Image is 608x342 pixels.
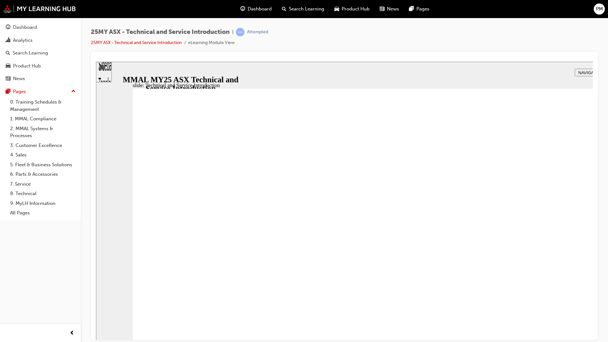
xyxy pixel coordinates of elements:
span: news-icon [380,5,384,13]
span: prev-icon [70,329,74,337]
a: 7. Service [8,179,78,189]
a: 8. Technical [8,189,78,199]
span: Dashboard [248,5,272,13]
span: Pages [416,5,429,13]
span: PM [596,5,603,13]
span: 25MY ASX - Technical and Service Introduction [91,28,230,36]
span: car-icon [6,63,10,69]
span: up-icon [71,87,76,96]
span: search-icon [6,50,10,56]
span: learningRecordVerb_ATTEMPT-icon [236,28,244,36]
a: 25MY ASX - Technical and Service Introduction [91,40,182,45]
a: pages-iconPages [404,3,434,16]
a: News [3,73,78,85]
div: Attempted [247,29,268,35]
a: 9. MyLH Information [8,199,78,208]
span: guage-icon [240,5,245,13]
span: search-icon [282,5,286,13]
div: Dashboard [13,24,37,31]
span: NAVIGATION TIPS [482,9,518,13]
button: NAVIGATION TIPS [479,7,522,15]
li: eLearning Module View [188,39,235,47]
a: Search Learning [3,47,78,59]
img: mmal [3,5,76,13]
span: News [387,5,399,13]
a: All Pages [8,208,78,218]
span: Product Hub [342,5,370,13]
a: 3. Customer Excellence [8,141,78,150]
button: Pages [3,86,78,98]
a: car-iconProduct Hub [329,3,375,16]
span: Search Learning [289,5,324,13]
span: car-icon [334,5,339,13]
button: PM [594,3,605,15]
span: | [232,28,233,36]
a: 5. Fleet & Business Solutions [8,160,78,170]
a: Product Hub [3,60,78,72]
a: Dashboard [3,22,78,33]
a: guage-iconDashboard [235,3,277,16]
span: news-icon [6,76,10,82]
a: 0. Training Schedules & Management [8,97,78,114]
div: Pages [13,88,26,95]
span: pages-icon [6,89,10,95]
a: 2. MMAL Systems & Processes [8,124,78,141]
a: 1. MMAL Compliance [8,114,78,124]
span: guage-icon [6,25,10,30]
div: News [13,75,25,82]
span: pages-icon [409,5,414,13]
button: DashboardAnalyticsSearch LearningProduct HubNews [3,20,78,86]
a: Analytics [3,35,78,46]
a: search-iconSearch Learning [277,3,329,16]
div: Analytics [13,37,33,44]
a: 6. Parts & Accessories [8,169,78,179]
a: 4. Sales [8,150,78,160]
div: Product Hub [13,62,41,70]
a: news-iconNews [375,3,404,16]
span: chart-icon [6,38,10,43]
div: Search Learning [13,49,48,57]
